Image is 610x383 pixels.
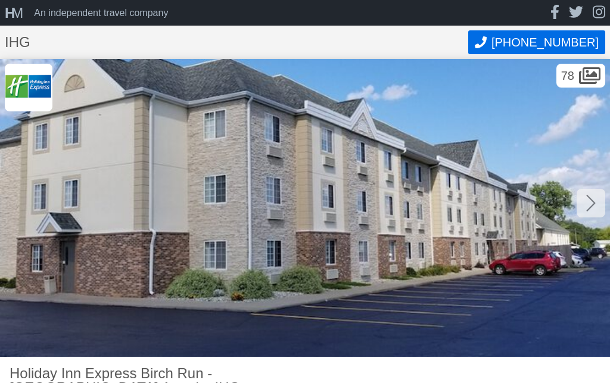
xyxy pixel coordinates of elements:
[569,5,583,21] a: twitter
[550,5,559,21] a: facebook
[5,35,468,49] h1: IHG
[11,5,20,21] span: M
[556,64,605,88] div: 78
[468,30,605,54] button: Call
[593,5,605,21] a: instagram
[5,5,11,21] span: H
[491,36,599,49] span: [PHONE_NUMBER]
[5,6,29,20] a: HM
[5,64,52,111] img: IHG
[34,8,168,18] div: An independent travel company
